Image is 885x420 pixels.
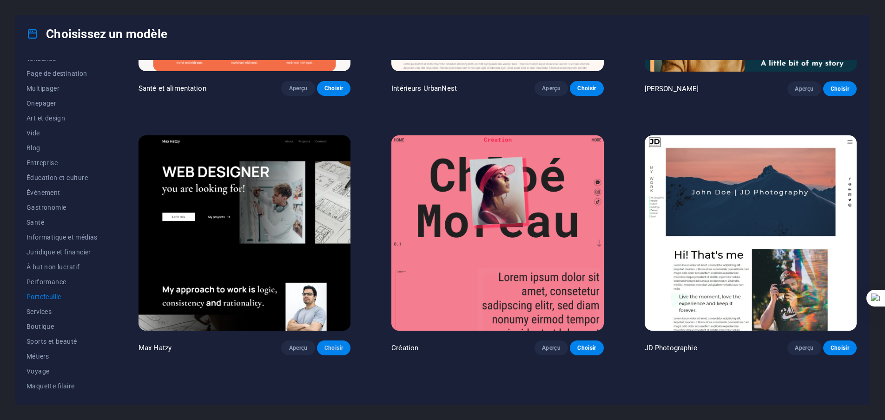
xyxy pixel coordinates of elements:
font: Événement [26,189,60,196]
font: Onepager [26,100,56,107]
button: Entreprise [26,155,98,170]
font: À but non lucratif [26,263,79,271]
img: Création [391,135,603,331]
font: Choisir [577,85,596,92]
button: Choisir [317,81,350,96]
font: Sports et beauté [26,338,77,345]
font: Choisir [831,86,849,92]
button: Aperçu [535,340,568,355]
font: Choisissez un modèle [46,27,167,41]
font: Multipager [26,85,59,92]
font: Création [391,344,418,352]
button: Multipager [26,81,98,96]
font: Intérieurs UrbanNest [391,84,457,93]
button: Informatique et médias [26,230,98,245]
font: Éducation et culture [26,174,88,181]
font: Santé et alimentation [139,84,206,93]
button: Aperçu [281,340,315,355]
font: [PERSON_NAME] [645,85,699,93]
font: Performance [26,278,66,286]
button: Choisir [823,81,857,96]
font: Maquette filaire [26,382,74,390]
font: Juridique et financier [26,248,91,256]
font: Vide [26,129,40,137]
font: Métiers [26,353,49,360]
button: Services [26,304,98,319]
button: Métiers [26,349,98,364]
font: JD Photographie [645,344,697,352]
font: Gastronomie [26,204,66,211]
button: Art et design [26,111,98,126]
button: Blog [26,140,98,155]
button: Voyage [26,364,98,379]
button: Aperçu [787,340,821,355]
font: Aperçu [289,85,308,92]
font: Boutique [26,323,54,330]
font: Aperçu [795,86,813,92]
font: Entreprise [26,159,58,167]
font: Services [26,308,52,315]
font: Max Hatzy [139,344,172,352]
button: Page de destination [26,66,98,81]
font: Aperçu [542,85,561,92]
font: Page de destination [26,70,87,77]
button: Choisir [570,81,603,96]
button: Événement [26,185,98,200]
button: Gastronomie [26,200,98,215]
button: Choisir [317,340,350,355]
button: Portefeuille [26,289,98,304]
font: Voyage [26,367,49,375]
font: Choisir [831,345,849,351]
button: Juridique et financier [26,245,98,260]
button: Sports et beauté [26,334,98,349]
font: Choisir [324,345,343,351]
img: JD Photographie [645,135,857,331]
font: Choisir [324,85,343,92]
font: Choisir [577,345,596,351]
button: Vide [26,126,98,140]
font: Art et design [26,114,65,122]
img: Max Hatzy [139,135,350,331]
font: Aperçu [795,345,813,351]
font: Informatique et médias [26,233,98,241]
font: Aperçu [289,345,308,351]
button: Aperçu [535,81,568,96]
font: Blog [26,144,40,152]
font: Aperçu [542,345,561,351]
button: Performance [26,274,98,289]
button: Boutique [26,319,98,334]
button: Onepager [26,96,98,111]
button: Santé [26,215,98,230]
button: À but non lucratif [26,260,98,274]
font: Santé [26,219,44,226]
button: Maquette filaire [26,379,98,393]
button: Éducation et culture [26,170,98,185]
button: Aperçu [787,81,821,96]
button: Aperçu [281,81,315,96]
font: Portefeuille [26,293,61,300]
button: Choisir [823,340,857,355]
button: Choisir [570,340,603,355]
